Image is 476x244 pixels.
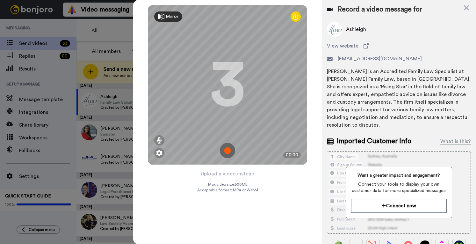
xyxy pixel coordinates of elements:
div: 00:00 [283,152,301,158]
span: View website [327,42,358,50]
span: Imported Customer Info [337,137,411,146]
button: Connect now [351,199,447,213]
span: Connect your tools to display your own customer data for more specialized messages [351,181,447,194]
span: Acceptable format: MP4 or WebM [197,188,258,193]
span: [EMAIL_ADDRESS][DOMAIN_NAME] [338,55,422,63]
div: [PERSON_NAME] is an Accredited Family Law Specialist at [PERSON_NAME] Family Law, based in [GEOGR... [327,68,471,129]
img: ic_record_start.svg [220,143,235,158]
span: Max video size: 500 MB [208,182,247,187]
a: View website [327,42,471,50]
div: What is this? [440,137,471,145]
button: Upload a video instead [199,170,256,178]
div: 3 [210,61,245,109]
span: Want a greater impact and engagement? [351,172,447,179]
img: ic_gear.svg [156,150,162,156]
